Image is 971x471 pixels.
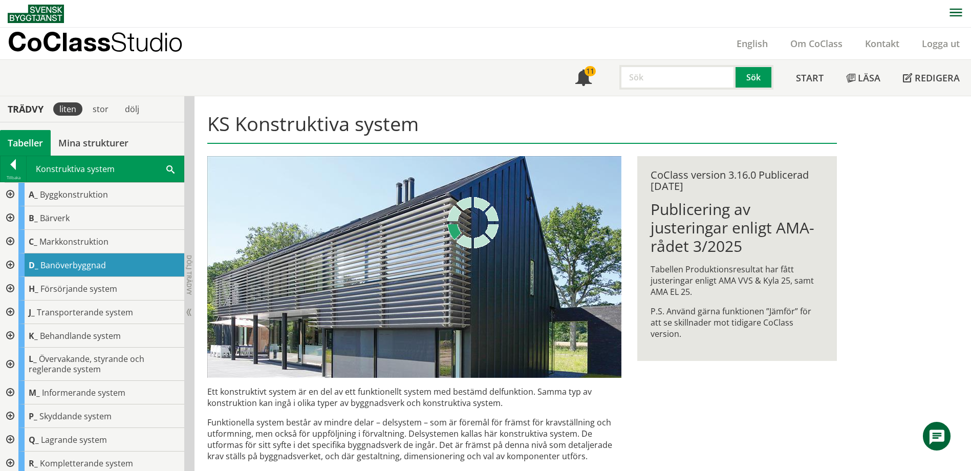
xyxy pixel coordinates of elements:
span: Kompletterande system [40,458,133,469]
span: Behandlande system [40,330,121,341]
a: Mina strukturer [51,130,136,156]
a: Logga ut [911,37,971,50]
div: dölj [119,102,145,116]
a: English [725,37,779,50]
a: Start [785,60,835,96]
a: Läsa [835,60,892,96]
span: Studio [111,27,183,57]
div: liten [53,102,82,116]
a: Om CoClass [779,37,854,50]
span: Sök i tabellen [166,163,175,174]
span: K_ [29,330,38,341]
p: Tabellen Produktionsresultat har fått justeringar enligt AMA VVS & Kyla 25, samt AMA EL 25. [651,264,823,297]
a: Redigera [892,60,971,96]
button: Sök [736,65,773,90]
p: P.S. Använd gärna funktionen ”Jämför” för att se skillnader mot tidigare CoClass version. [651,306,823,339]
span: B_ [29,212,38,224]
span: P_ [29,411,37,422]
span: D_ [29,260,38,271]
img: Laddar [447,197,499,248]
p: CoClass [8,36,183,48]
span: Start [796,72,824,84]
img: Svensk Byggtjänst [8,5,64,23]
span: Redigera [915,72,960,84]
span: Lagrande system [41,434,107,445]
h1: Publicering av justeringar enligt AMA-rådet 3/2025 [651,200,823,255]
div: Tillbaka [1,174,26,182]
span: A_ [29,189,38,200]
span: Transporterande system [37,307,133,318]
a: Kontakt [854,37,911,50]
img: structural-solar-shading.jpg [207,156,621,378]
p: Funktionella system består av mindre delar – delsystem – som är föremål för främst för krav­ställ... [207,417,621,462]
span: M_ [29,387,40,398]
p: Ett konstruktivt system är en del av ett funktionellt system med bestämd delfunktion. Samma typ a... [207,386,621,409]
div: CoClass version 3.16.0 Publicerad [DATE] [651,169,823,192]
span: Banöverbyggnad [40,260,106,271]
span: Notifikationer [575,71,592,87]
span: Läsa [858,72,880,84]
h1: KS Konstruktiva system [207,112,836,144]
span: Dölj trädvy [185,255,193,295]
span: Markkonstruktion [39,236,109,247]
span: L_ [29,353,37,365]
input: Sök [619,65,736,90]
div: Konstruktiva system [27,156,184,182]
div: 11 [585,66,596,76]
span: C_ [29,236,37,247]
span: Försörjande system [40,283,117,294]
span: R_ [29,458,38,469]
span: J_ [29,307,35,318]
a: 11 [564,60,603,96]
span: Q_ [29,434,39,445]
div: Trädvy [2,103,49,115]
span: Skyddande system [39,411,112,422]
span: Övervakande, styrande och reglerande system [29,353,144,375]
span: Bärverk [40,212,70,224]
span: Byggkonstruktion [40,189,108,200]
a: CoClassStudio [8,28,205,59]
div: stor [87,102,115,116]
span: H_ [29,283,38,294]
span: Informerande system [42,387,125,398]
